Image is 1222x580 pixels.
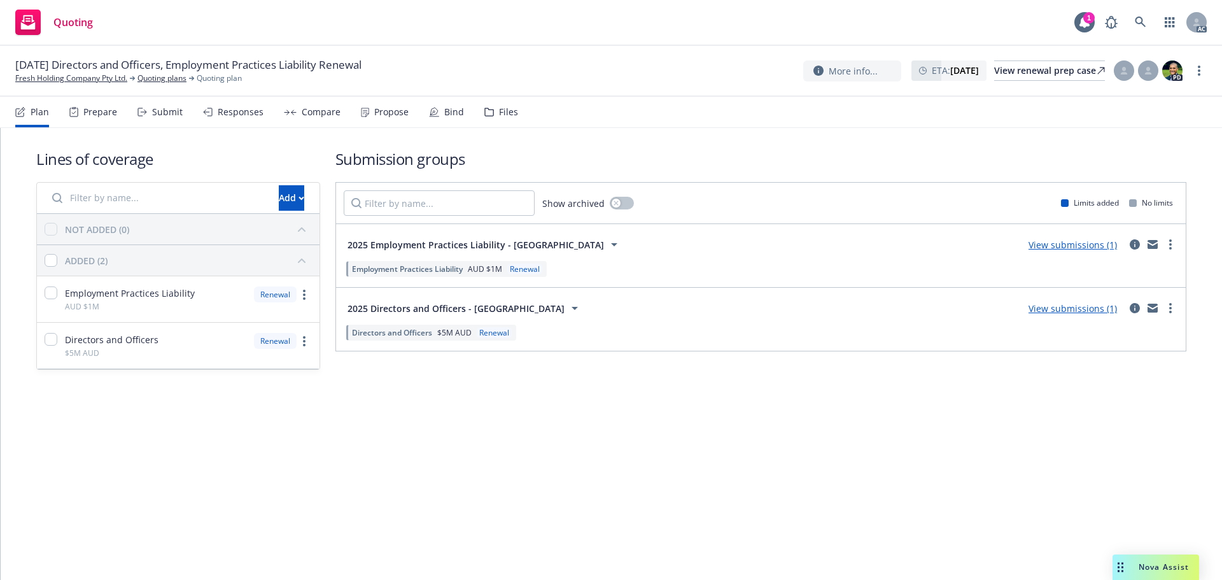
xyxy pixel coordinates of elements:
img: photo [1162,60,1183,81]
a: Search [1128,10,1153,35]
div: Renewal [254,286,297,302]
button: Add [279,185,304,211]
div: Files [499,107,518,117]
span: Employment Practices Liability [352,264,463,274]
a: mail [1145,301,1160,316]
a: Quoting plans [137,73,186,84]
span: Directors and Officers [352,327,432,338]
span: Employment Practices Liability [65,286,195,300]
a: more [297,334,312,349]
h1: Lines of coverage [36,148,320,169]
h1: Submission groups [335,148,1186,169]
button: NOT ADDED (0) [65,219,312,239]
button: 2025 Directors and Officers - [GEOGRAPHIC_DATA] [344,295,586,321]
div: Limits added [1061,197,1119,208]
span: Quoting plan [197,73,242,84]
a: more [1163,301,1178,316]
div: Responses [218,107,263,117]
div: Plan [31,107,49,117]
button: More info... [803,60,901,81]
div: 1 [1083,12,1095,24]
a: circleInformation [1127,237,1142,252]
a: more [1191,63,1207,78]
a: Quoting [10,4,98,40]
span: Directors and Officers [65,333,158,346]
div: NOT ADDED (0) [65,223,129,236]
span: $5M AUD [65,348,99,358]
a: Fresh Holding Company Pty Ltd. [15,73,127,84]
span: 2025 Directors and Officers - [GEOGRAPHIC_DATA] [348,302,565,315]
a: more [1163,237,1178,252]
span: AUD $1M [468,264,502,274]
button: ADDED (2) [65,250,312,271]
a: View submissions (1) [1029,239,1117,251]
div: ADDED (2) [65,254,108,267]
button: Nova Assist [1113,555,1199,580]
div: Prepare [83,107,117,117]
a: mail [1145,237,1160,252]
a: circleInformation [1127,301,1142,316]
div: Add [279,186,304,210]
button: 2025 Employment Practices Liability - [GEOGRAPHIC_DATA] [344,232,626,257]
div: Submit [152,107,183,117]
div: Renewal [507,264,542,274]
input: Filter by name... [344,190,535,216]
div: View renewal prep case [994,61,1105,80]
span: Nova Assist [1139,562,1189,572]
div: No limits [1129,197,1173,208]
a: Report a Bug [1099,10,1124,35]
input: Filter by name... [45,185,271,211]
span: $5M AUD [437,327,472,338]
a: more [297,287,312,302]
div: Propose [374,107,409,117]
span: ETA : [932,64,979,77]
a: Switch app [1157,10,1183,35]
span: More info... [829,64,878,78]
a: View renewal prep case [994,60,1105,81]
span: AUD $1M [65,301,99,312]
div: Renewal [254,333,297,349]
div: Bind [444,107,464,117]
span: [DATE] Directors and Officers, Employment Practices Liability Renewal [15,57,362,73]
span: Quoting [53,17,93,27]
div: Drag to move [1113,555,1128,580]
span: Show archived [542,197,605,210]
div: Compare [302,107,341,117]
a: View submissions (1) [1029,302,1117,315]
div: Renewal [477,327,512,338]
strong: [DATE] [950,64,979,76]
span: 2025 Employment Practices Liability - [GEOGRAPHIC_DATA] [348,238,604,251]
